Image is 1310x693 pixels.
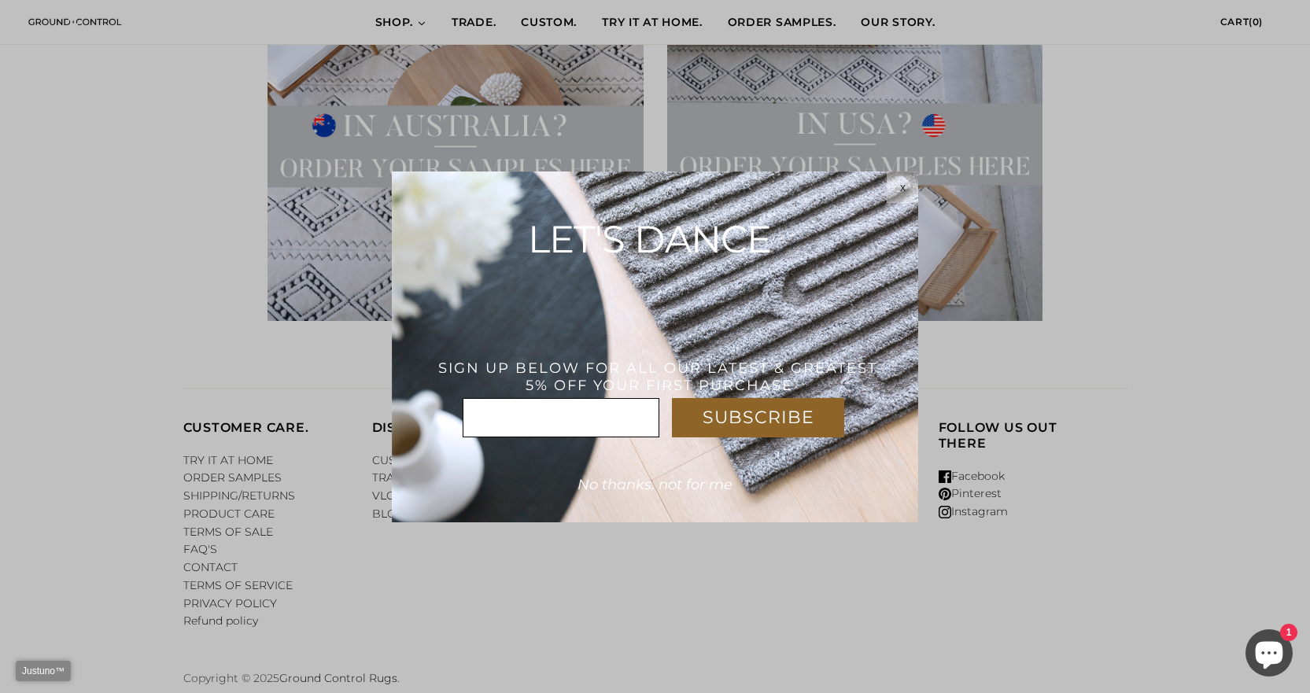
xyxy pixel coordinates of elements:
span: No thanks, not for me [578,476,732,493]
span: SUBSCRIBE [703,407,814,428]
input: Email Address [463,398,659,437]
a: Justuno™ [16,661,71,681]
div: x [887,171,918,203]
div: SUBSCRIBE [672,398,844,437]
div: No thanks, not for me [551,469,760,500]
span: SIGN UP BELOW FOR ALL OUR LATEST & GREATEST. 5% OFF YOUR FIRST PURCHASE [438,359,881,394]
inbox-online-store-chat: Shopify online store chat [1241,629,1297,680]
span: LET'S DANCE [528,216,771,262]
span: x [900,181,906,194]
